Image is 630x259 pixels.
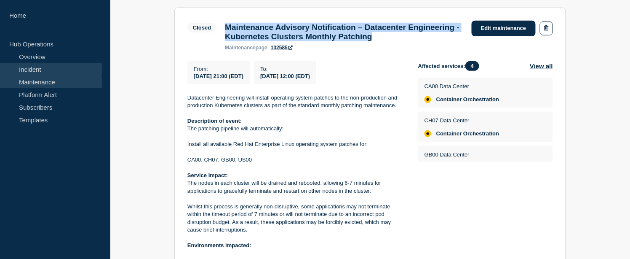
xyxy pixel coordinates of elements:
p: GB00 Data Center [424,151,499,158]
span: Closed [187,23,216,32]
a: Edit maintenance [472,21,536,36]
strong: Environments impacted: [187,242,251,248]
p: The patching pipeline will automatically: [187,125,405,132]
h3: Maintenance Advisory Notification – Datacenter Engineering - Kubernetes Clusters Monthly Patching [225,23,463,41]
span: Affected services: [418,61,483,71]
div: affected [424,130,431,137]
button: View all [530,61,553,71]
strong: Service Impact: [187,172,228,178]
span: [DATE] 12:00 (EDT) [260,73,310,79]
span: Container Orchestration [436,130,499,137]
p: To : [260,66,310,72]
div: affected [424,96,431,103]
p: Whilst this process is generally non-disruptive, some applications may not terminate within the t... [187,203,405,234]
p: Install all available Red Hat Enterprise Linux operating system patches for: [187,140,405,148]
strong: Description of event: [187,118,242,124]
p: Datacenter Engineering will install operating system patches to the non-production and production... [187,94,405,110]
p: CA00 Data Center [424,83,499,89]
span: maintenance [225,45,256,51]
p: From : [194,66,243,72]
span: [DATE] 21:00 (EDT) [194,73,243,79]
p: CA00, CH07, GB00, US00 [187,156,405,164]
p: The nodes in each cluster will be drained and rebooted, allowing 6-7 minutes for applications to ... [187,179,405,195]
span: Container Orchestration [436,96,499,103]
a: 132585 [271,45,293,51]
p: page [225,45,267,51]
span: 4 [465,61,479,71]
p: CH07 Data Center [424,117,499,124]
